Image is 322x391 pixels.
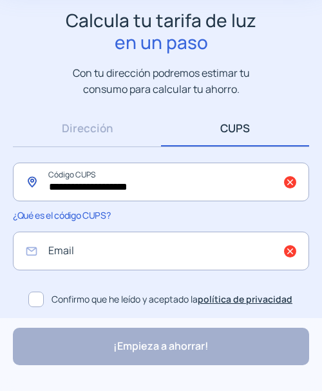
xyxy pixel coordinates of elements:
[66,10,256,53] h1: Calcula tu tarifa de luz
[198,293,292,305] a: política de privacidad
[66,32,256,54] span: en un paso
[60,65,263,97] p: Con tu dirección podremos estimar tu consumo para calcular tu ahorro.
[161,110,309,146] a: CUPS
[13,209,110,221] span: ¿Qué es el código CUPS?
[52,292,292,306] span: Confirmo que he leído y aceptado la
[13,110,161,146] a: Dirección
